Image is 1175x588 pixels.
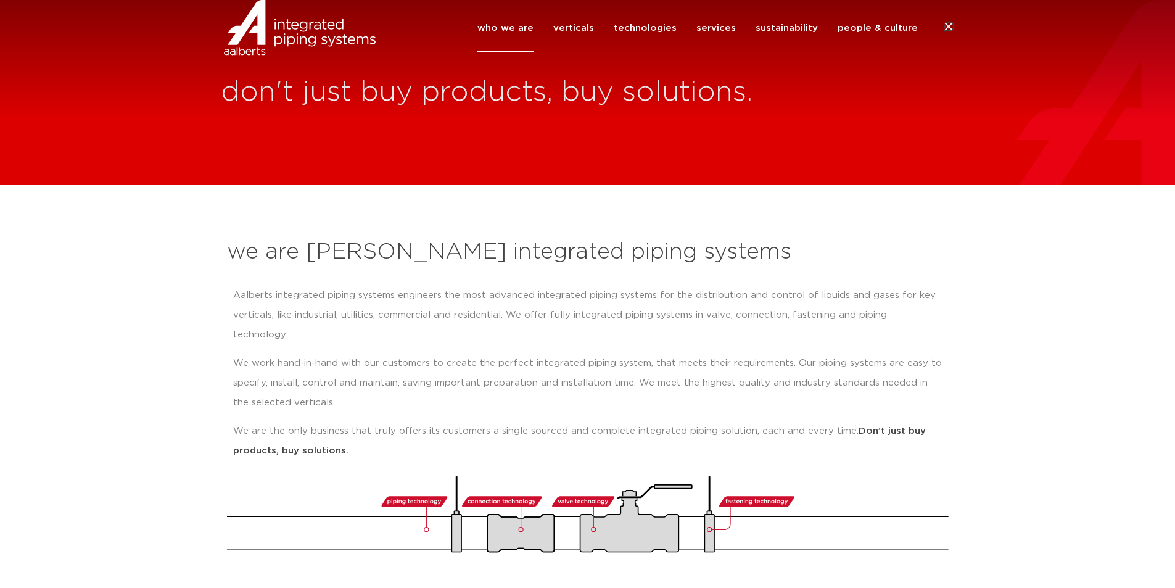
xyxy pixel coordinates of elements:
p: We work hand-in-hand with our customers to create the perfect integrated piping system, that meet... [233,354,942,413]
nav: Menu [477,4,918,52]
h2: we are [PERSON_NAME] integrated piping systems [227,238,949,267]
a: verticals [553,4,594,52]
p: Aalberts integrated piping systems engineers the most advanced integrated piping systems for the ... [233,286,942,345]
a: people & culture [838,4,918,52]
a: sustainability [756,4,818,52]
p: We are the only business that truly offers its customers a single sourced and complete integrated... [233,421,942,461]
a: technologies [614,4,677,52]
a: services [696,4,736,52]
a: who we are [477,4,534,52]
